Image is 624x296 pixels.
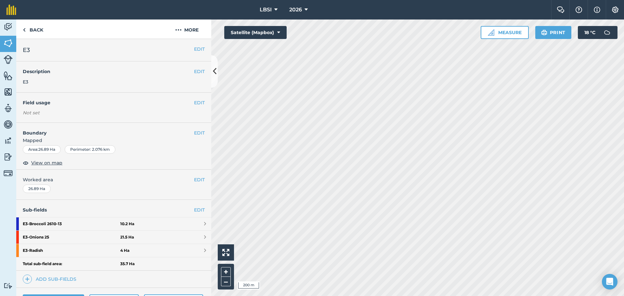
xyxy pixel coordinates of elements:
button: More [162,19,211,39]
div: Not set [23,109,205,116]
a: Add sub-fields [23,275,79,284]
img: svg+xml;base64,PHN2ZyB4bWxucz0iaHR0cDovL3d3dy53My5vcmcvMjAwMC9zdmciIHdpZHRoPSI5IiBoZWlnaHQ9IjI0Ii... [23,26,26,34]
button: EDIT [194,129,205,136]
img: svg+xml;base64,PHN2ZyB4bWxucz0iaHR0cDovL3d3dy53My5vcmcvMjAwMC9zdmciIHdpZHRoPSIyMCIgaGVpZ2h0PSIyNC... [175,26,182,34]
strong: 35.7 Ha [120,261,135,266]
a: E3-Radish4 Ha [16,244,211,257]
button: Measure [481,26,529,39]
span: 2026 [289,6,302,14]
button: View on map [23,159,62,167]
img: A question mark icon [575,6,583,13]
span: Worked area [23,176,205,183]
span: 18 ° C [584,26,595,39]
span: E3 [23,79,28,85]
button: + [221,267,231,277]
h4: Field usage [23,99,194,106]
strong: 10.2 Ha [120,221,134,226]
strong: 21.5 Ha [120,235,134,240]
img: svg+xml;base64,PD94bWwgdmVyc2lvbj0iMS4wIiBlbmNvZGluZz0idXRmLTgiPz4KPCEtLSBHZW5lcmF0b3I6IEFkb2JlIE... [4,136,13,146]
button: Satellite (Mapbox) [224,26,287,39]
div: Area : 26.89 Ha [23,145,61,154]
h4: Boundary [16,123,194,136]
img: svg+xml;base64,PD94bWwgdmVyc2lvbj0iMS4wIiBlbmNvZGluZz0idXRmLTgiPz4KPCEtLSBHZW5lcmF0b3I6IEFkb2JlIE... [4,169,13,178]
img: Two speech bubbles overlapping with the left bubble in the forefront [557,6,565,13]
strong: Total sub-field area: [23,261,120,266]
img: svg+xml;base64,PD94bWwgdmVyc2lvbj0iMS4wIiBlbmNvZGluZz0idXRmLTgiPz4KPCEtLSBHZW5lcmF0b3I6IEFkb2JlIE... [4,152,13,162]
button: EDIT [194,99,205,106]
button: EDIT [194,45,205,53]
button: Print [535,26,572,39]
h4: Sub-fields [16,206,211,213]
img: svg+xml;base64,PD94bWwgdmVyc2lvbj0iMS4wIiBlbmNvZGluZz0idXRmLTgiPz4KPCEtLSBHZW5lcmF0b3I6IEFkb2JlIE... [4,22,13,32]
img: svg+xml;base64,PD94bWwgdmVyc2lvbj0iMS4wIiBlbmNvZGluZz0idXRmLTgiPz4KPCEtLSBHZW5lcmF0b3I6IEFkb2JlIE... [601,26,614,39]
div: Open Intercom Messenger [602,274,617,290]
span: E3 [23,45,30,55]
div: Perimeter : 2.076 km [65,145,115,154]
div: 26.89 Ha [23,185,51,193]
img: svg+xml;base64,PHN2ZyB4bWxucz0iaHR0cDovL3d3dy53My5vcmcvMjAwMC9zdmciIHdpZHRoPSI1NiIgaGVpZ2h0PSI2MC... [4,71,13,81]
button: EDIT [194,68,205,75]
img: fieldmargin Logo [6,5,16,15]
strong: E3 - Onions 25 [23,231,120,244]
img: svg+xml;base64,PHN2ZyB4bWxucz0iaHR0cDovL3d3dy53My5vcmcvMjAwMC9zdmciIHdpZHRoPSIxOCIgaGVpZ2h0PSIyNC... [23,159,29,167]
button: 18 °C [578,26,617,39]
img: svg+xml;base64,PHN2ZyB4bWxucz0iaHR0cDovL3d3dy53My5vcmcvMjAwMC9zdmciIHdpZHRoPSIxNCIgaGVpZ2h0PSIyNC... [25,275,30,283]
button: EDIT [194,176,205,183]
span: LBSI [260,6,272,14]
strong: E3 - Broccoli 2610-13 [23,217,120,230]
span: Mapped [16,137,211,144]
img: Ruler icon [488,29,494,36]
img: Four arrows, one pointing top left, one top right, one bottom right and the last bottom left [222,249,229,256]
strong: E3 - Radish [23,244,120,257]
span: View on map [31,159,62,166]
strong: 4 Ha [120,248,129,253]
img: A cog icon [611,6,619,13]
img: svg+xml;base64,PD94bWwgdmVyc2lvbj0iMS4wIiBlbmNvZGluZz0idXRmLTgiPz4KPCEtLSBHZW5lcmF0b3I6IEFkb2JlIE... [4,103,13,113]
img: svg+xml;base64,PD94bWwgdmVyc2lvbj0iMS4wIiBlbmNvZGluZz0idXRmLTgiPz4KPCEtLSBHZW5lcmF0b3I6IEFkb2JlIE... [4,55,13,64]
img: svg+xml;base64,PD94bWwgdmVyc2lvbj0iMS4wIiBlbmNvZGluZz0idXRmLTgiPz4KPCEtLSBHZW5lcmF0b3I6IEFkb2JlIE... [4,283,13,289]
a: E3-Onions 2521.5 Ha [16,231,211,244]
img: svg+xml;base64,PHN2ZyB4bWxucz0iaHR0cDovL3d3dy53My5vcmcvMjAwMC9zdmciIHdpZHRoPSIxOSIgaGVpZ2h0PSIyNC... [541,29,547,36]
button: – [221,277,231,286]
img: svg+xml;base64,PD94bWwgdmVyc2lvbj0iMS4wIiBlbmNvZGluZz0idXRmLTgiPz4KPCEtLSBHZW5lcmF0b3I6IEFkb2JlIE... [4,120,13,129]
img: svg+xml;base64,PHN2ZyB4bWxucz0iaHR0cDovL3d3dy53My5vcmcvMjAwMC9zdmciIHdpZHRoPSIxNyIgaGVpZ2h0PSIxNy... [594,6,600,14]
img: svg+xml;base64,PHN2ZyB4bWxucz0iaHR0cDovL3d3dy53My5vcmcvMjAwMC9zdmciIHdpZHRoPSI1NiIgaGVpZ2h0PSI2MC... [4,87,13,97]
a: EDIT [194,206,205,213]
img: svg+xml;base64,PHN2ZyB4bWxucz0iaHR0cDovL3d3dy53My5vcmcvMjAwMC9zdmciIHdpZHRoPSI1NiIgaGVpZ2h0PSI2MC... [4,38,13,48]
a: E3-Broccoli 2610-1310.2 Ha [16,217,211,230]
a: Back [16,19,50,39]
h4: Description [23,68,205,75]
